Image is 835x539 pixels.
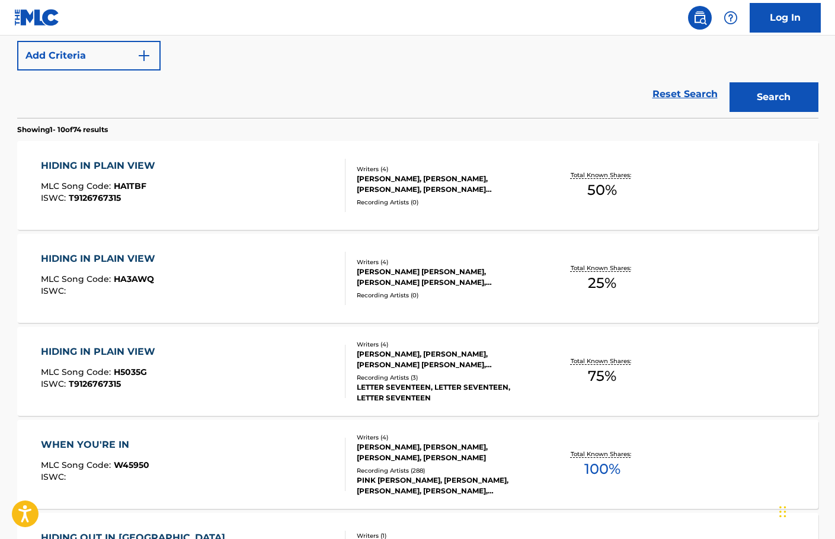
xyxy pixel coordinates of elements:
[571,171,634,179] p: Total Known Shares:
[357,475,536,496] div: PINK [PERSON_NAME], [PERSON_NAME], [PERSON_NAME], [PERSON_NAME], [PERSON_NAME], [PERSON_NAME], [P...
[114,274,154,284] span: HA3AWQ
[41,367,114,377] span: MLC Song Code :
[17,141,818,230] a: HIDING IN PLAIN VIEWMLC Song Code:HA1TBFISWC:T9126767315Writers (4)[PERSON_NAME], [PERSON_NAME], ...
[41,460,114,470] span: MLC Song Code :
[357,442,536,463] div: [PERSON_NAME], [PERSON_NAME], [PERSON_NAME], [PERSON_NAME]
[41,438,149,452] div: WHEN YOU'RE IN
[114,367,147,377] span: H5035G
[17,234,818,323] a: HIDING IN PLAIN VIEWMLC Song Code:HA3AWQISWC:Writers (4)[PERSON_NAME] [PERSON_NAME], [PERSON_NAME...
[647,81,724,107] a: Reset Search
[779,494,786,530] div: Drag
[17,420,818,509] a: WHEN YOU'RE INMLC Song Code:W45950ISWC:Writers (4)[PERSON_NAME], [PERSON_NAME], [PERSON_NAME], [P...
[357,340,536,349] div: Writers ( 4 )
[69,192,121,203] span: T9126767315
[357,373,536,382] div: Recording Artists ( 3 )
[357,267,536,288] div: [PERSON_NAME] [PERSON_NAME], [PERSON_NAME] [PERSON_NAME], [PERSON_NAME]
[693,11,707,25] img: search
[571,264,634,272] p: Total Known Shares:
[41,471,69,482] span: ISWC :
[41,285,69,296] span: ISWC :
[571,357,634,365] p: Total Known Shares:
[357,165,536,174] div: Writers ( 4 )
[41,181,114,191] span: MLC Song Code :
[14,9,60,26] img: MLC Logo
[69,378,121,389] span: T9126767315
[357,258,536,267] div: Writers ( 4 )
[357,174,536,195] div: [PERSON_NAME], [PERSON_NAME], [PERSON_NAME], [PERSON_NAME] [PERSON_NAME]
[588,365,616,387] span: 75 %
[114,181,146,191] span: HA1TBF
[571,450,634,458] p: Total Known Shares:
[750,3,821,33] a: Log In
[357,198,536,207] div: Recording Artists ( 0 )
[41,159,161,173] div: HIDING IN PLAIN VIEW
[588,272,616,294] span: 25 %
[730,82,818,112] button: Search
[41,252,161,266] div: HIDING IN PLAIN VIEW
[17,124,108,135] p: Showing 1 - 10 of 74 results
[357,349,536,370] div: [PERSON_NAME], [PERSON_NAME], [PERSON_NAME] [PERSON_NAME], [PERSON_NAME]
[724,11,738,25] img: help
[357,466,536,475] div: Recording Artists ( 288 )
[41,378,69,389] span: ISWC :
[584,458,620,480] span: 100 %
[137,49,151,63] img: 9d2ae6d4665cec9f34b9.svg
[114,460,149,470] span: W45950
[719,6,743,30] div: Help
[357,382,536,403] div: LETTER SEVENTEEN, LETTER SEVENTEEN, LETTER SEVENTEEN
[17,41,161,70] button: Add Criteria
[357,291,536,300] div: Recording Artists ( 0 )
[357,433,536,442] div: Writers ( 4 )
[688,6,712,30] a: Public Search
[41,345,161,359] div: HIDING IN PLAIN VIEW
[17,327,818,416] a: HIDING IN PLAIN VIEWMLC Song Code:H5035GISWC:T9126767315Writers (4)[PERSON_NAME], [PERSON_NAME], ...
[587,179,617,201] span: 50 %
[41,192,69,203] span: ISWC :
[41,274,114,284] span: MLC Song Code :
[776,482,835,539] iframe: Chat Widget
